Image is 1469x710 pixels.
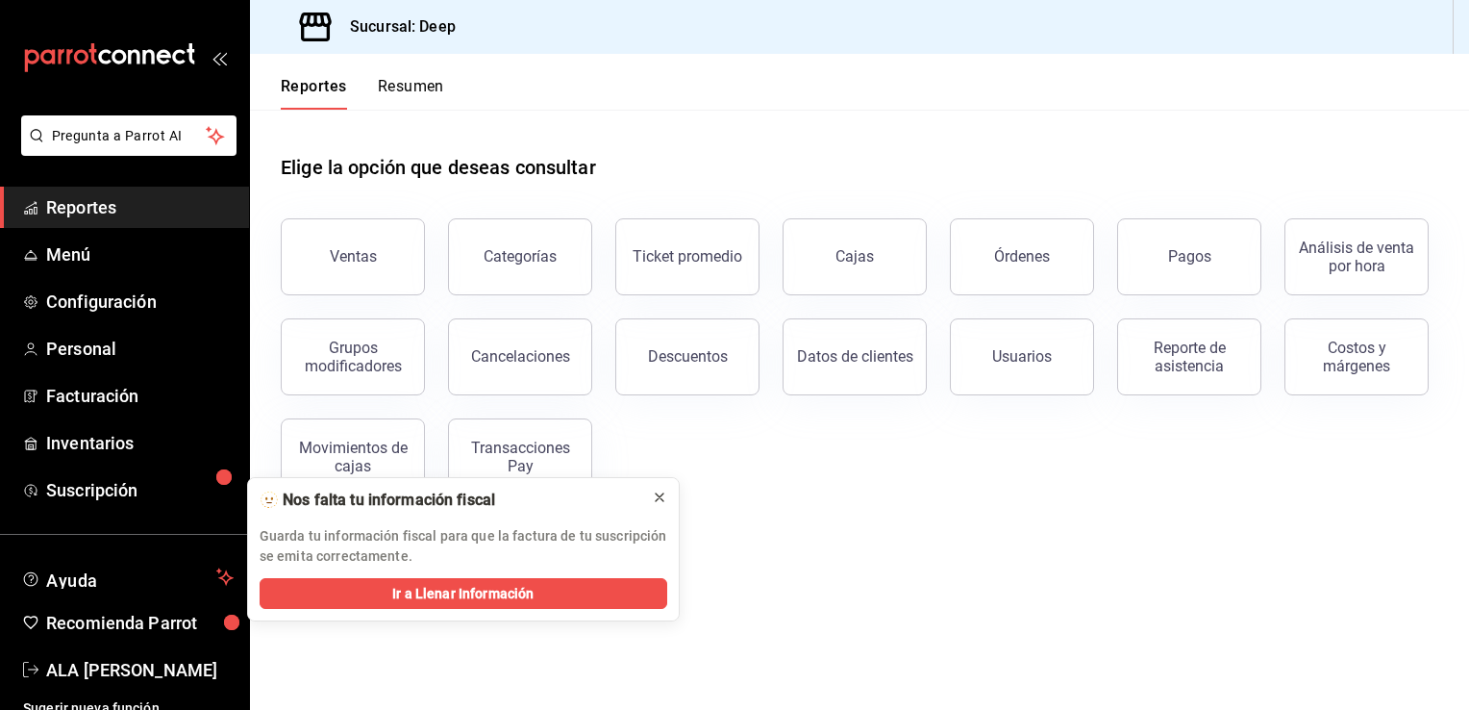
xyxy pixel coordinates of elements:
[835,247,874,266] div: Cajas
[783,318,927,395] button: Datos de clientes
[293,339,412,375] div: Grupos modificadores
[281,218,425,295] button: Ventas
[260,578,667,609] button: Ir a Llenar Información
[46,566,209,589] span: Ayuda
[46,194,234,220] span: Reportes
[212,50,227,65] button: open_drawer_menu
[461,439,580,475] div: Transacciones Pay
[335,15,456,38] h3: Sucursal: Deep
[1168,247,1211,266] div: Pagos
[21,115,237,156] button: Pregunta a Parrot AI
[46,430,234,456] span: Inventarios
[46,383,234,409] span: Facturación
[448,218,592,295] button: Categorías
[471,347,570,366] div: Cancelaciones
[13,139,237,160] a: Pregunta a Parrot AI
[994,247,1050,266] div: Órdenes
[1117,218,1261,295] button: Pagos
[281,153,596,182] h1: Elige la opción que deseas consultar
[1130,339,1249,375] div: Reporte de asistencia
[648,347,728,366] div: Descuentos
[950,318,1094,395] button: Usuarios
[633,247,742,266] div: Ticket promedio
[46,610,234,636] span: Recomienda Parrot
[46,289,234,315] span: Configuración
[260,526,667,567] p: Guarda tu información fiscal para que la factura de tu suscripción se emita correctamente.
[992,347,1052,366] div: Usuarios
[1284,318,1429,395] button: Costos y márgenes
[1297,339,1416,375] div: Costos y márgenes
[448,418,592,495] button: Transacciones Pay
[1117,318,1261,395] button: Reporte de asistencia
[783,218,927,295] button: Cajas
[615,218,759,295] button: Ticket promedio
[46,477,234,503] span: Suscripción
[52,126,207,146] span: Pregunta a Parrot AI
[378,77,444,110] button: Resumen
[448,318,592,395] button: Cancelaciones
[330,247,377,266] div: Ventas
[1284,218,1429,295] button: Análisis de venta por hora
[950,218,1094,295] button: Órdenes
[484,247,557,266] div: Categorías
[615,318,759,395] button: Descuentos
[281,77,444,110] div: navigation tabs
[46,241,234,267] span: Menú
[797,347,913,366] div: Datos de clientes
[46,657,234,683] span: ALA [PERSON_NAME]
[281,318,425,395] button: Grupos modificadores
[281,418,425,495] button: Movimientos de cajas
[260,490,636,511] div: 🫥 Nos falta tu información fiscal
[281,77,347,110] button: Reportes
[392,584,534,604] span: Ir a Llenar Información
[293,439,412,475] div: Movimientos de cajas
[1297,239,1416,275] div: Análisis de venta por hora
[46,336,234,362] span: Personal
